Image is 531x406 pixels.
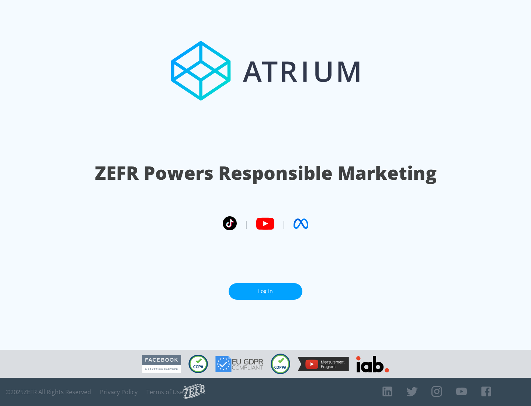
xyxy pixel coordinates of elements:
a: Log In [229,283,302,300]
span: | [282,218,286,229]
h1: ZEFR Powers Responsible Marketing [95,160,437,186]
a: Privacy Policy [100,388,138,396]
a: Terms of Use [146,388,183,396]
img: Facebook Marketing Partner [142,355,181,374]
img: CCPA Compliant [188,355,208,373]
span: © 2025 ZEFR All Rights Reserved [6,388,91,396]
span: | [244,218,249,229]
img: GDPR Compliant [215,356,263,372]
img: COPPA Compliant [271,354,290,374]
img: YouTube Measurement Program [298,357,349,371]
img: IAB [356,356,389,372]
